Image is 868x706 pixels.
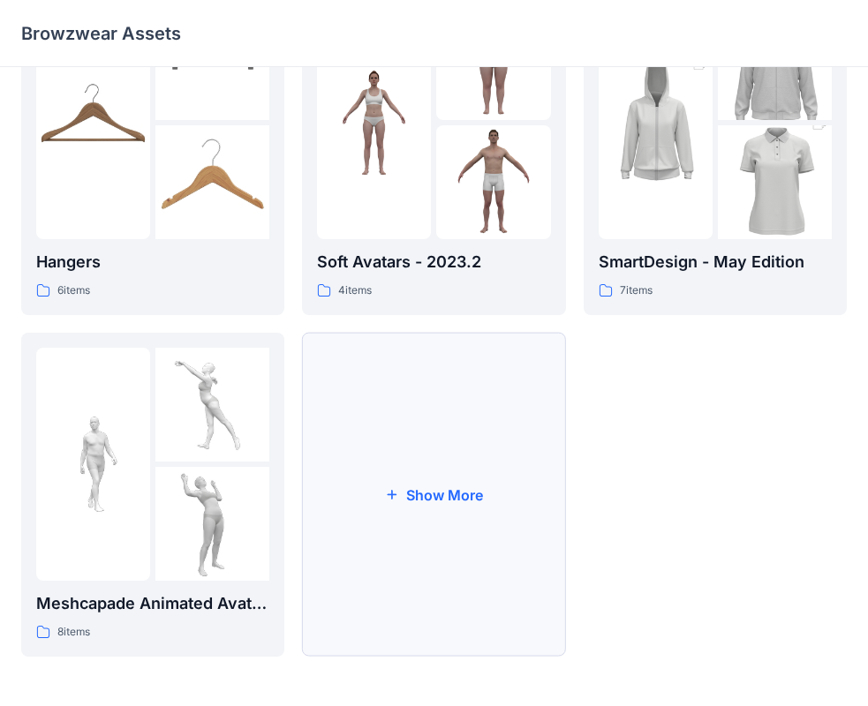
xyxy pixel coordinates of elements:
[155,125,269,239] img: folder 3
[436,125,550,239] img: folder 3
[317,250,550,274] p: Soft Avatars - 2023.2
[599,250,832,274] p: SmartDesign - May Edition
[36,591,269,616] p: Meshcapade Animated Avatars
[36,65,150,179] img: folder 1
[155,467,269,581] img: folder 3
[155,348,269,462] img: folder 2
[317,65,431,179] img: folder 1
[21,333,284,657] a: folder 1folder 2folder 3Meshcapade Animated Avatars8items
[21,21,181,46] p: Browzwear Assets
[36,250,269,274] p: Hangers
[57,623,90,642] p: 8 items
[57,282,90,300] p: 6 items
[36,407,150,521] img: folder 1
[620,282,653,300] p: 7 items
[302,333,565,657] button: Show More
[718,97,832,268] img: folder 3
[599,37,713,208] img: folder 1
[338,282,372,300] p: 4 items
